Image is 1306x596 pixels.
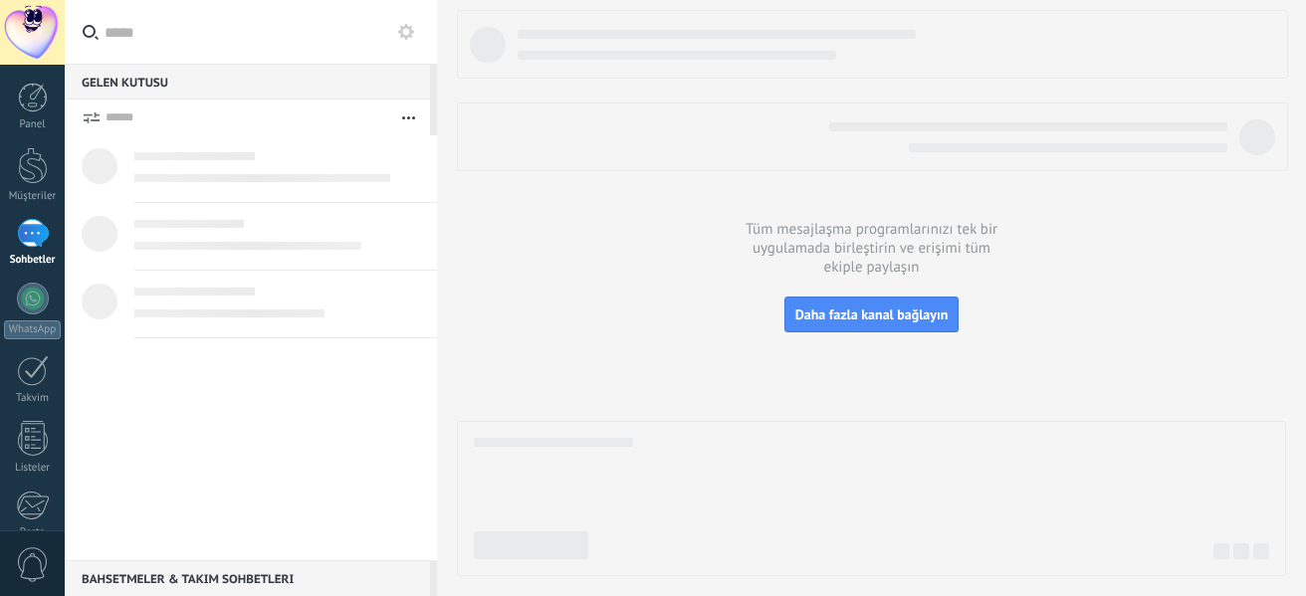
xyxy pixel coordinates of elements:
[4,118,62,131] div: Panel
[4,392,62,405] div: Takvim
[4,462,62,475] div: Listeler
[65,560,430,596] div: Bahsetmeler & Takım sohbetleri
[784,297,960,332] button: Daha fazla kanal bağlayın
[4,320,61,339] div: WhatsApp
[4,254,62,267] div: Sohbetler
[4,190,62,203] div: Müşteriler
[4,526,62,539] div: Posta
[795,305,949,323] span: Daha fazla kanal bağlayın
[65,64,430,99] div: Gelen Kutusu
